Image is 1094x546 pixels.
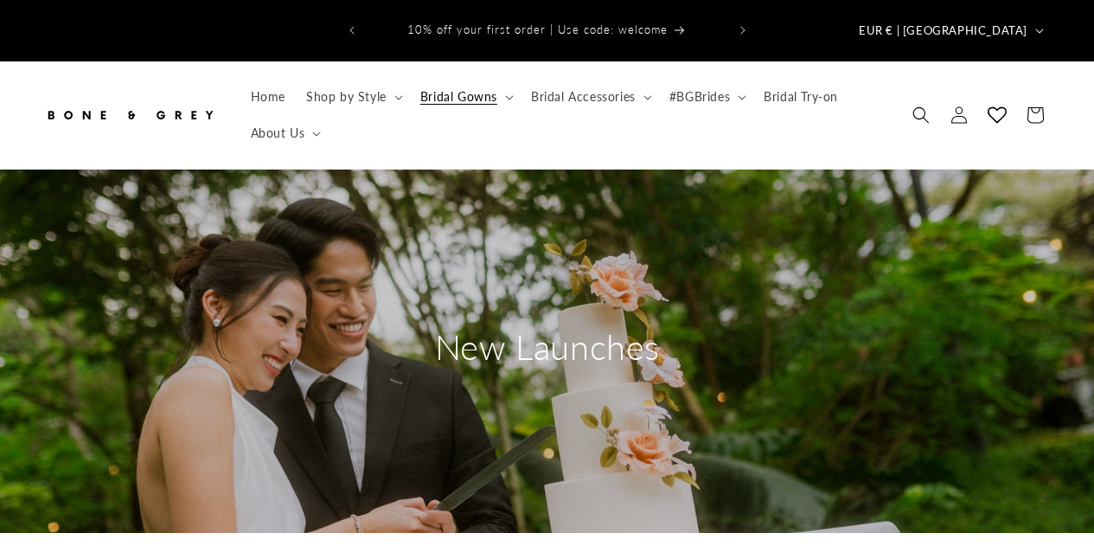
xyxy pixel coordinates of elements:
a: Bridal Try-on [753,79,848,115]
summary: Shop by Style [296,79,410,115]
span: #BGBrides [669,89,730,105]
summary: Bridal Accessories [521,79,659,115]
span: EUR € | [GEOGRAPHIC_DATA] [859,22,1027,40]
summary: #BGBrides [659,79,753,115]
img: Bone and Grey Bridal [43,96,216,134]
h2: New Launches [383,324,712,369]
span: Bridal Try-on [764,89,838,105]
span: Bridal Gowns [420,89,497,105]
span: 10% off your first order | Use code: welcome [407,22,668,36]
summary: Search [902,96,940,134]
a: Bone and Grey Bridal [37,89,223,140]
span: Shop by Style [306,89,387,105]
button: Next announcement [724,14,762,47]
summary: About Us [240,115,329,151]
button: Previous announcement [333,14,371,47]
a: Home [240,79,296,115]
span: About Us [251,125,305,141]
summary: Bridal Gowns [410,79,521,115]
span: Bridal Accessories [531,89,636,105]
button: EUR € | [GEOGRAPHIC_DATA] [848,14,1051,47]
span: Home [251,89,285,105]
